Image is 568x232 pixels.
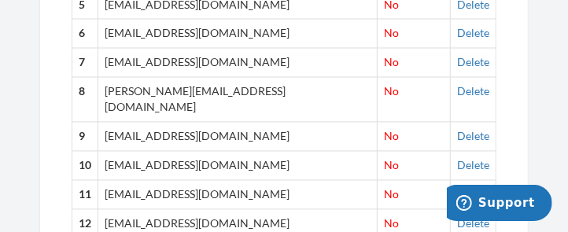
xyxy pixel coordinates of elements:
[98,151,378,180] td: [EMAIL_ADDRESS][DOMAIN_NAME]
[457,27,489,40] a: Delete
[457,85,489,98] a: Delete
[72,151,98,180] th: 10
[72,19,98,48] th: 6
[384,188,399,201] span: No
[98,77,378,122] td: [PERSON_NAME][EMAIL_ADDRESS][DOMAIN_NAME]
[98,180,378,209] td: [EMAIL_ADDRESS][DOMAIN_NAME]
[72,180,98,209] th: 11
[457,56,489,69] a: Delete
[384,85,399,98] span: No
[72,122,98,151] th: 9
[457,130,489,143] a: Delete
[384,56,399,69] span: No
[98,122,378,151] td: [EMAIL_ADDRESS][DOMAIN_NAME]
[72,77,98,122] th: 8
[98,19,378,48] td: [EMAIL_ADDRESS][DOMAIN_NAME]
[384,159,399,172] span: No
[457,159,489,172] a: Delete
[447,185,552,224] iframe: Opens a widget where you can chat to one of our agents
[457,217,489,230] a: Delete
[72,48,98,77] th: 7
[384,217,399,230] span: No
[384,130,399,143] span: No
[98,48,378,77] td: [EMAIL_ADDRESS][DOMAIN_NAME]
[384,27,399,40] span: No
